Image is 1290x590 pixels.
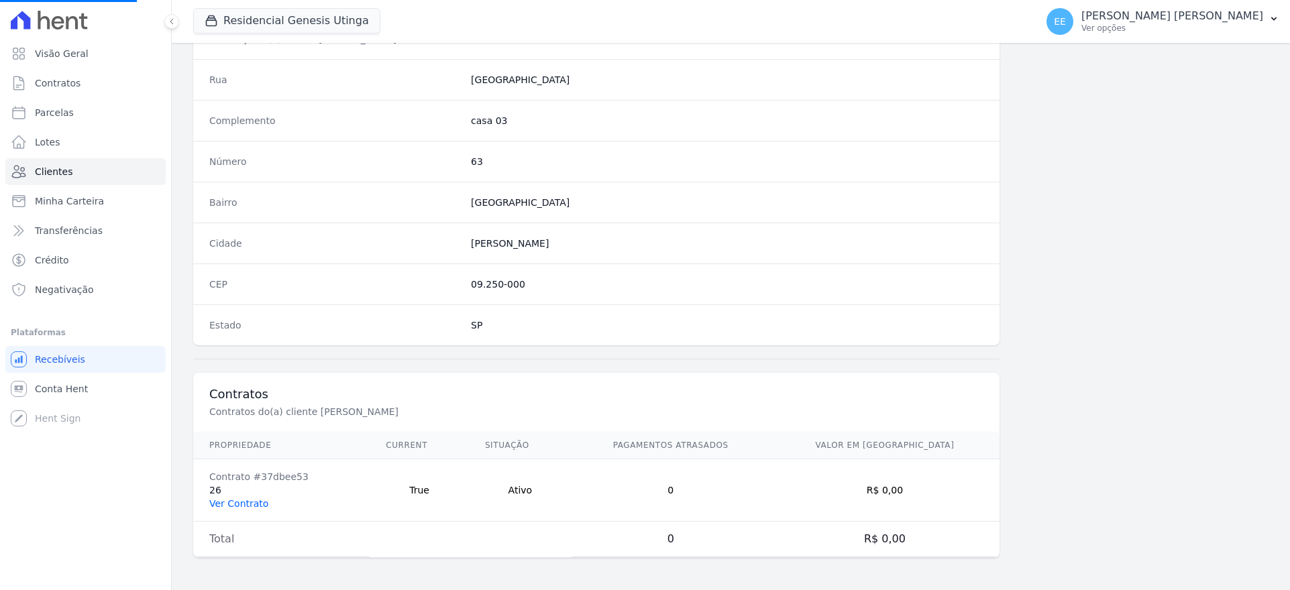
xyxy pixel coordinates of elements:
[35,165,72,178] span: Clientes
[5,70,166,97] a: Contratos
[1036,3,1290,40] button: EE [PERSON_NAME] [PERSON_NAME] Ver opções
[471,114,983,127] dd: casa 03
[35,353,85,366] span: Recebíveis
[471,278,983,291] dd: 09.250-000
[193,459,370,522] td: 26
[209,318,460,332] dt: Estado
[35,135,60,149] span: Lotes
[469,459,572,522] td: Ativo
[770,522,1000,557] td: R$ 0,00
[193,522,370,557] td: Total
[572,432,770,459] th: Pagamentos Atrasados
[5,99,166,126] a: Parcelas
[471,237,983,250] dd: [PERSON_NAME]
[471,196,983,209] dd: [GEOGRAPHIC_DATA]
[35,106,74,119] span: Parcelas
[209,278,460,291] dt: CEP
[5,375,166,402] a: Conta Hent
[370,459,469,522] td: True
[471,73,983,86] dd: [GEOGRAPHIC_DATA]
[5,158,166,185] a: Clientes
[11,324,160,341] div: Plataformas
[1054,17,1066,26] span: EE
[469,432,572,459] th: Situação
[209,114,460,127] dt: Complemento
[35,47,89,60] span: Visão Geral
[209,155,460,168] dt: Número
[35,382,88,396] span: Conta Hent
[209,73,460,86] dt: Rua
[5,129,166,156] a: Lotes
[572,522,770,557] td: 0
[209,498,268,509] a: Ver Contrato
[209,470,354,483] div: Contrato #37dbee53
[35,194,104,208] span: Minha Carteira
[5,346,166,373] a: Recebíveis
[35,283,94,296] span: Negativação
[209,405,660,418] p: Contratos do(a) cliente [PERSON_NAME]
[209,386,983,402] h3: Contratos
[471,318,983,332] dd: SP
[1081,23,1263,34] p: Ver opções
[5,188,166,215] a: Minha Carteira
[770,432,1000,459] th: Valor em [GEOGRAPHIC_DATA]
[471,155,983,168] dd: 63
[35,76,80,90] span: Contratos
[35,224,103,237] span: Transferências
[193,432,370,459] th: Propriedade
[572,459,770,522] td: 0
[35,253,69,267] span: Crédito
[5,217,166,244] a: Transferências
[770,459,1000,522] td: R$ 0,00
[5,247,166,274] a: Crédito
[1081,9,1263,23] p: [PERSON_NAME] [PERSON_NAME]
[5,276,166,303] a: Negativação
[193,8,380,34] button: Residencial Genesis Utinga
[5,40,166,67] a: Visão Geral
[209,237,460,250] dt: Cidade
[370,432,469,459] th: Current
[209,196,460,209] dt: Bairro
